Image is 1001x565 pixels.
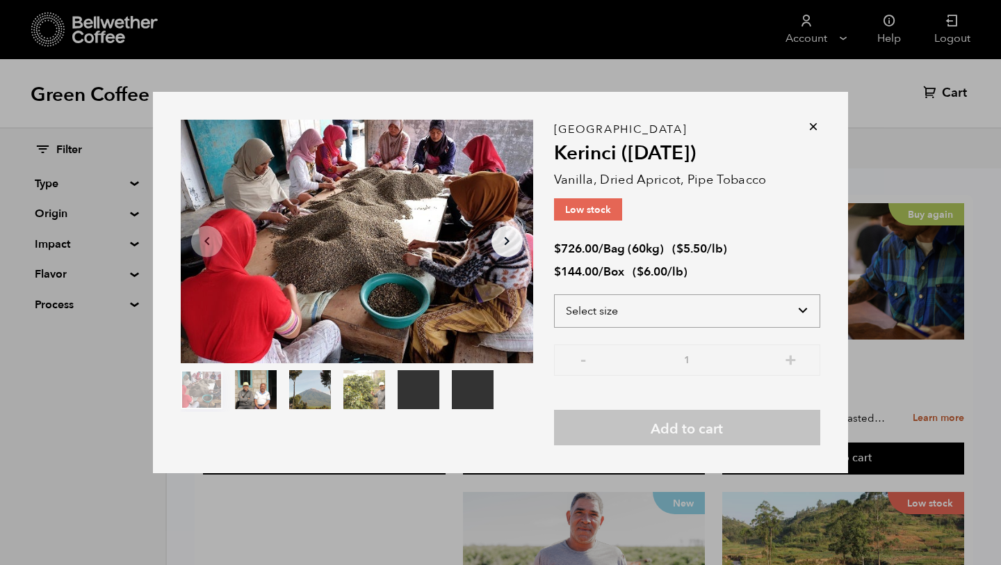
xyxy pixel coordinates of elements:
bdi: 6.00 [637,264,667,280]
span: / [599,264,603,280]
span: ( ) [672,241,727,257]
span: $ [554,264,561,280]
span: ( ) [633,264,687,280]
p: Vanilla, Dried Apricot, Pipe Tobacco [554,170,820,189]
bdi: 726.00 [554,241,599,257]
video: Your browser does not support the video tag. [452,370,494,409]
span: Bag (60kg) [603,241,664,257]
span: $ [554,241,561,257]
bdi: 5.50 [676,241,707,257]
span: $ [637,264,644,280]
button: - [575,351,592,365]
button: Add to cart [554,410,820,445]
bdi: 144.00 [554,264,599,280]
span: $ [676,241,683,257]
span: / [599,241,603,257]
video: Your browser does not support the video tag. [398,370,439,409]
p: Low stock [554,198,622,221]
span: /lb [667,264,683,280]
span: /lb [707,241,723,257]
button: + [782,351,799,365]
span: Box [603,264,624,280]
h2: Kerinci ([DATE]) [554,142,820,166]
